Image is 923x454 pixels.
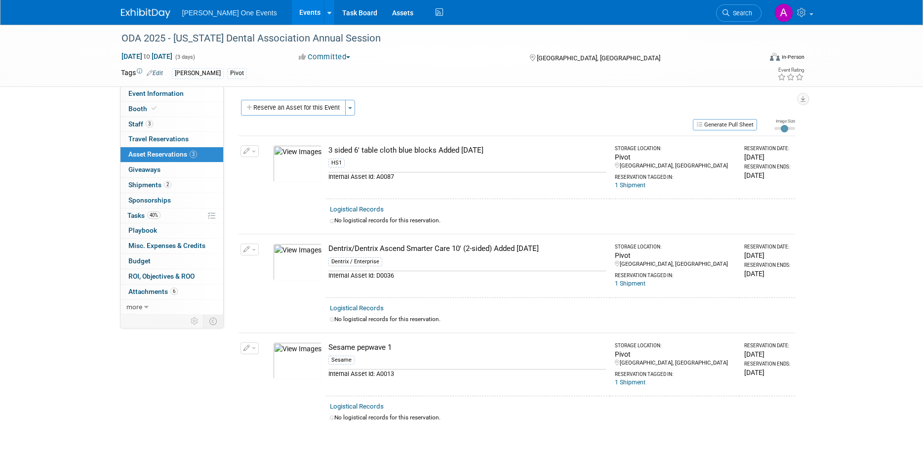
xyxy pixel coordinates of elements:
span: Sponsorships [128,196,171,204]
a: Asset Reservations3 [120,147,223,162]
div: Pivot [615,349,735,359]
span: Travel Reservations [128,135,189,143]
a: Playbook [120,223,223,238]
span: Booth [128,105,159,113]
button: Generate Pull Sheet [693,119,757,130]
a: Staff3 [120,117,223,132]
a: Search [716,4,762,22]
span: Giveaways [128,165,161,173]
div: Reservation Date: [744,342,791,349]
span: Shipments [128,181,171,189]
img: View Images [273,244,322,281]
div: [DATE] [744,152,791,162]
span: more [126,303,142,311]
div: Reservation Tagged in: [615,367,735,378]
span: Budget [128,257,151,265]
div: [GEOGRAPHIC_DATA], [GEOGRAPHIC_DATA] [615,359,735,367]
div: [GEOGRAPHIC_DATA], [GEOGRAPHIC_DATA] [615,162,735,170]
span: ROI, Objectives & ROO [128,272,195,280]
td: Personalize Event Tab Strip [186,315,203,328]
a: Attachments6 [120,285,223,299]
span: 6 [170,288,178,295]
div: In-Person [781,53,804,61]
div: [PERSON_NAME] [172,68,224,79]
a: Shipments2 [120,178,223,193]
div: Sesame pepwave 1 [328,342,606,353]
div: Image Size [774,118,795,124]
div: Sesame [328,356,355,365]
div: [DATE] [744,170,791,180]
span: Playbook [128,226,157,234]
div: No logistical records for this reservation. [330,216,791,225]
span: Asset Reservations [128,150,197,158]
span: Tasks [127,211,161,219]
div: No logistical records for this reservation. [330,315,791,324]
img: View Images [273,145,322,182]
span: Attachments [128,288,178,295]
div: Reservation Ends: [744,262,791,269]
div: ODA 2025 - [US_STATE] Dental Association Annual Session [118,30,747,47]
img: ExhibitDay [121,8,170,18]
a: Tasks40% [120,208,223,223]
a: Edit [147,70,163,77]
div: [DATE] [744,368,791,377]
div: [DATE] [744,269,791,279]
div: Pivot [615,152,735,162]
div: Storage Location: [615,145,735,152]
div: Reservation Tagged in: [615,170,735,181]
div: Storage Location: [615,244,735,250]
a: Logistical Records [330,403,384,410]
div: [DATE] [744,349,791,359]
td: Toggle Event Tabs [203,315,223,328]
span: 3 [146,120,153,127]
div: Event Rating [777,68,804,73]
a: Logistical Records [330,206,384,213]
span: Misc. Expenses & Credits [128,242,205,249]
span: Staff [128,120,153,128]
a: Event Information [120,86,223,101]
div: [GEOGRAPHIC_DATA], [GEOGRAPHIC_DATA] [615,260,735,268]
a: 1 Shipment [615,280,645,287]
a: Logistical Records [330,304,384,312]
img: View Images [273,342,322,379]
a: Sponsorships [120,193,223,208]
a: Budget [120,254,223,269]
span: Search [729,9,752,17]
div: [DATE] [744,250,791,260]
div: Reservation Date: [744,145,791,152]
span: [DATE] [DATE] [121,52,173,61]
div: HS1 [328,159,345,167]
a: 1 Shipment [615,379,645,386]
div: Reservation Tagged in: [615,268,735,279]
a: Misc. Expenses & Credits [120,239,223,253]
td: Tags [121,68,163,79]
a: more [120,300,223,315]
a: 1 Shipment [615,182,645,189]
span: 40% [147,211,161,219]
button: Committed [295,52,354,62]
span: [GEOGRAPHIC_DATA], [GEOGRAPHIC_DATA] [537,54,660,62]
div: Reservation Ends: [744,164,791,170]
span: (3 days) [174,54,195,60]
div: Pivot [615,250,735,260]
div: Internal Asset Id: D0036 [328,271,606,280]
i: Booth reservation complete [152,106,157,111]
div: Internal Asset Id: A0013 [328,369,606,378]
span: [PERSON_NAME] One Events [182,9,277,17]
span: 2 [164,181,171,188]
div: No logistical records for this reservation. [330,413,791,422]
span: 3 [190,151,197,158]
button: Reserve an Asset for this Event [241,100,346,116]
div: Dentrix / Enterprise [328,257,382,266]
div: Reservation Date: [744,244,791,250]
a: Giveaways [120,163,223,177]
a: Booth [120,102,223,117]
img: Format-Inperson.png [770,53,780,61]
a: Travel Reservations [120,132,223,147]
div: Dentrix/Dentrix Ascend Smarter Care 10' (2-sided) Added [DATE] [328,244,606,254]
img: Amanda Bartschi [774,3,793,22]
div: 3 sided 6' table cloth blue blocks Added [DATE] [328,145,606,156]
div: Storage Location: [615,342,735,349]
span: to [142,52,152,60]
div: Internal Asset Id: A0087 [328,172,606,181]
